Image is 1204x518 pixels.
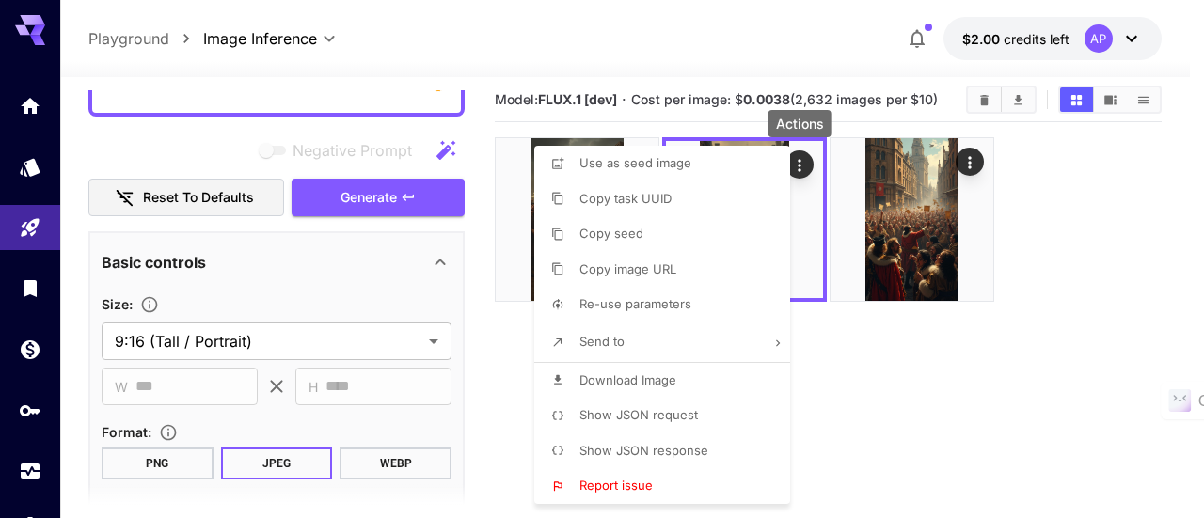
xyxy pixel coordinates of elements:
span: Send to [579,334,625,349]
span: Report issue [579,478,653,493]
span: Re-use parameters [579,296,691,311]
span: Copy task UUID [579,191,672,206]
span: Copy image URL [579,261,676,276]
span: Download Image [579,372,676,387]
span: Show JSON response [579,443,708,458]
div: Actions [768,110,832,137]
span: Copy seed [579,226,643,241]
span: Show JSON request [579,407,698,422]
span: Use as seed image [579,155,691,170]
